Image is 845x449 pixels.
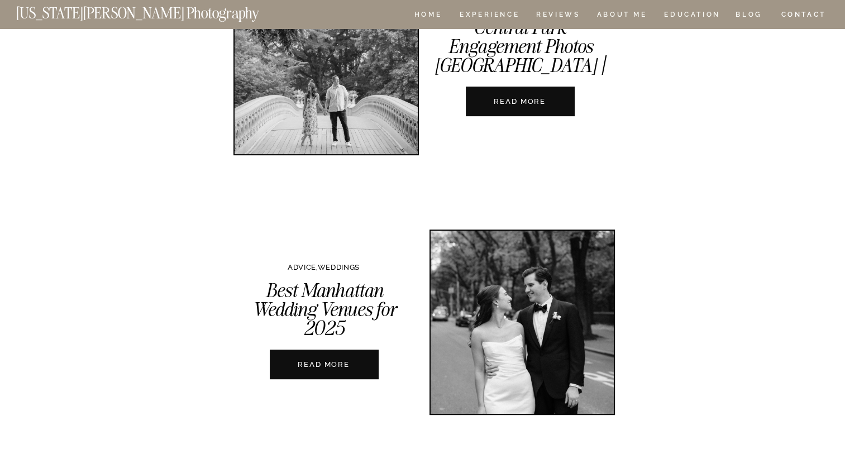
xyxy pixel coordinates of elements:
a: READ MORE [458,96,582,107]
a: [US_STATE][PERSON_NAME] Photography [16,6,297,15]
p: , [414,1,626,8]
a: CONTACT [780,8,827,21]
a: Central Park Engagement Photos [GEOGRAPHIC_DATA] | A Complete Guide [435,15,606,97]
a: Central Park Engagement Photos NYC | A Complete Guide [466,87,575,116]
a: Best Manhattan Wedding Venues for 2025 [431,231,614,414]
a: REVIEWS [536,11,578,21]
a: HOME [412,11,444,21]
a: EDUCATION [663,11,722,21]
a: Best Manhattan Wedding Venues for 2025 [252,278,397,340]
p: , [218,264,430,271]
a: BLOG [736,11,762,21]
a: ABOUT ME [596,11,647,21]
a: ADVICE [288,263,316,271]
a: WEDDINGS [318,263,360,271]
a: Experience [460,11,518,21]
a: Best Manhattan Wedding Venues for 2025 [270,350,379,379]
a: READ MORE [262,359,386,370]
